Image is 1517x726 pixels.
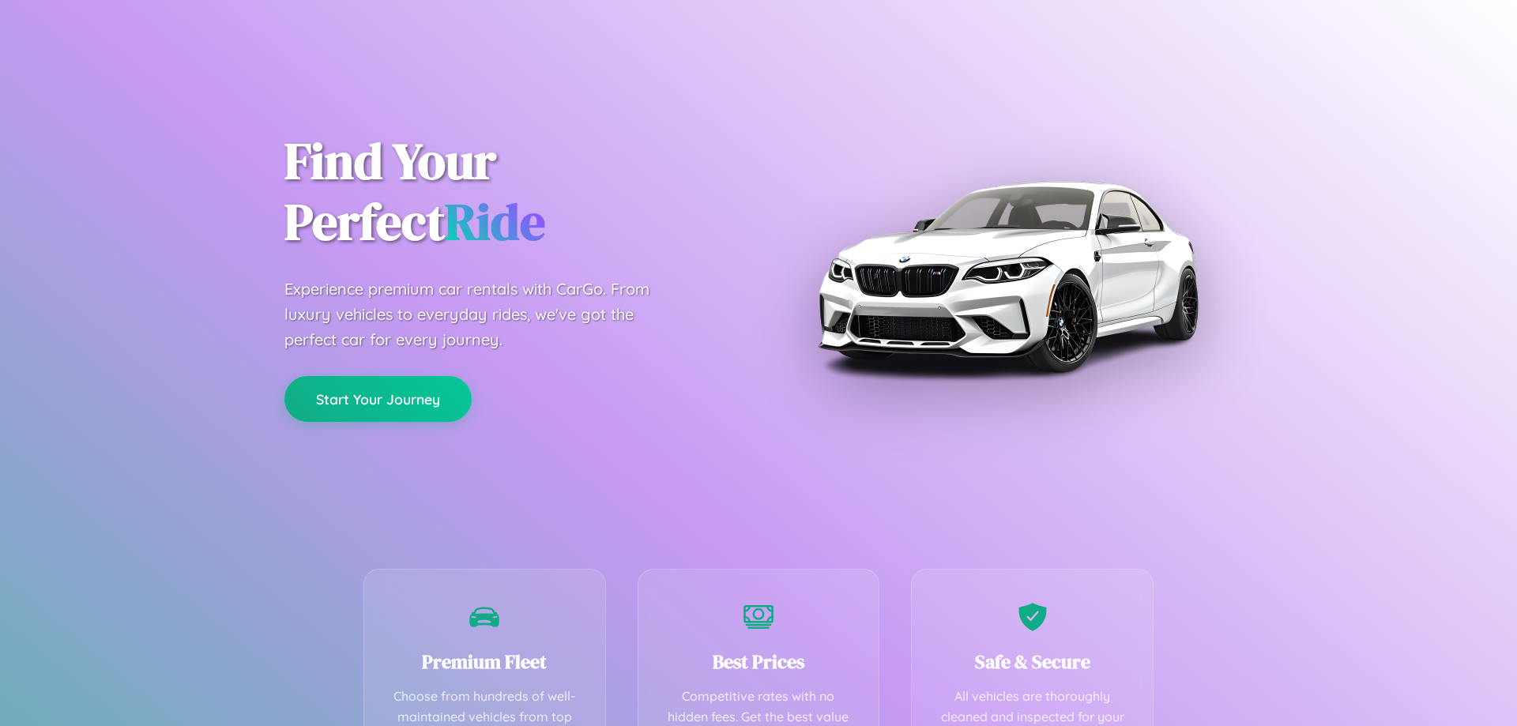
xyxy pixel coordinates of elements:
[388,649,582,675] h3: Premium Fleet
[445,187,545,256] span: Ride
[810,79,1205,474] img: Premium BMW car rental vehicle
[284,276,679,352] p: Experience premium car rentals with CarGo. From luxury vehicles to everyday rides, we've got the ...
[284,131,735,253] h1: Find Your Perfect
[935,649,1129,675] h3: Safe & Secure
[284,376,472,422] button: Start Your Journey
[662,649,856,675] h3: Best Prices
